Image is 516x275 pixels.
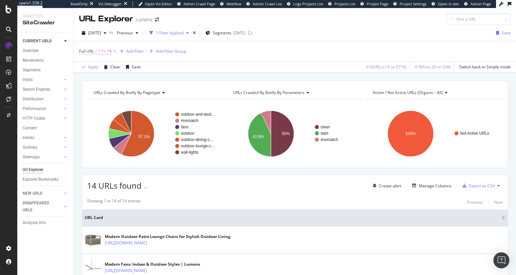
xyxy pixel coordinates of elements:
[23,38,62,45] a: CURRENT URLS
[87,180,142,191] span: 14 URLs found
[23,76,62,83] a: Visits
[494,199,503,205] div: Next
[148,185,150,190] div: -
[23,105,46,112] div: Performance
[105,240,147,246] a: [URL][DOMAIN_NAME]
[293,1,323,6] span: Logs Projects List
[328,1,355,7] a: Projects List
[233,90,305,95] span: URLs Crawled By Botify By parameters
[92,87,217,98] h4: URLs Crawled By Botify By pagetype
[23,67,41,74] div: Segments
[181,131,194,136] text: outdoor
[181,137,214,142] text: outdoor-dining-c…
[144,187,147,189] img: Equal
[23,219,69,226] a: Analysis Info
[23,57,69,64] a: Movements
[373,90,443,95] span: Active / Not Active URLs (organic - all)
[181,118,198,123] text: #nomatch
[493,28,511,38] button: Save
[85,215,500,221] span: URL Card
[23,105,62,112] a: Performance
[23,67,69,74] a: Segments
[502,30,511,36] div: Save
[23,190,42,197] div: NEW URLS
[192,30,197,36] div: times
[23,176,69,183] a: Explorer Bookmarks
[23,115,62,122] a: HTTP Codes
[147,28,192,38] button: 1 Filter Applied
[145,1,172,6] span: Open Viz Editor
[23,166,69,173] a: Url Explorer
[181,112,215,117] text: outdoor-and-land…
[181,150,198,155] text: wall-lights
[23,125,69,132] a: Content
[79,48,94,54] span: Full URL
[287,1,323,7] a: Logs Projects List
[110,64,120,70] div: Clear
[456,62,511,72] button: Switch back to Simple mode
[156,48,186,54] div: Add Filter Group
[123,62,141,72] button: Save
[101,62,120,72] button: Clear
[220,1,241,7] a: Webflow
[132,64,141,70] div: Save
[470,1,491,6] span: Admin Page
[23,125,37,132] div: Content
[23,134,62,141] a: Inlinks
[105,261,200,267] div: Modern Fans: Indoor & Outdoor Styles | Lumens
[105,267,147,274] a: [URL][DOMAIN_NAME]
[321,131,328,136] text: start
[360,1,388,7] a: Project Page
[181,125,189,129] text: fans
[460,131,489,136] text: Not Active URLs
[85,232,101,248] img: main image
[405,131,416,136] text: 100%
[464,1,491,7] a: Admin Page
[87,105,222,163] svg: A chart.
[379,183,401,189] div: Create alert
[23,166,43,173] div: Url Explorer
[155,17,159,22] div: arrow-right-arrow-left
[23,47,69,54] a: Overview
[114,28,141,38] button: Previous
[23,144,62,151] a: Outlinks
[367,1,388,6] span: Project Page
[203,28,248,38] button: Segments[DATE]
[126,48,144,54] div: Add Filter
[253,134,264,139] text: 42.9%
[93,90,160,95] span: URLs Crawled By Botify By pagetype
[23,144,37,151] div: Outlinks
[23,154,40,161] div: Sitemaps
[370,180,401,191] button: Create alert
[459,64,511,70] div: Switch back to Simple mode
[253,1,282,6] span: Admin Crawl List
[366,105,502,163] svg: A chart.
[177,1,215,7] a: Admin Crawl Page
[321,125,330,129] text: clean
[23,154,62,161] a: Sitemaps
[227,105,362,163] div: A chart.
[184,1,215,6] span: Admin Crawl Page
[156,30,184,36] div: 1 Filter Applied
[70,1,88,7] div: ReadOnly:
[87,198,141,206] div: Showing 1 to 14 of 14 entries
[138,1,172,7] a: Open Viz Editor
[79,62,98,72] button: Apply
[136,16,152,23] div: Lumens
[23,176,59,183] div: Explorer Bookmarks
[109,29,114,35] span: vs
[23,19,68,27] div: SiteCrawler
[213,30,231,36] span: Segments
[88,64,98,70] div: Apply
[147,47,186,55] button: Add Filter Group
[460,180,495,191] button: Export as CSV
[98,1,122,7] div: Viz Debugger:
[23,96,62,103] a: Distribution
[181,144,215,148] text: outdoor-lounge-c…
[334,1,355,6] span: Projects List
[138,134,150,139] text: 57.1%
[410,182,451,190] button: Manage Columns
[432,1,459,7] a: Open in dev
[23,219,46,226] div: Analysis Info
[88,30,101,36] span: 2025 Oct. 3rd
